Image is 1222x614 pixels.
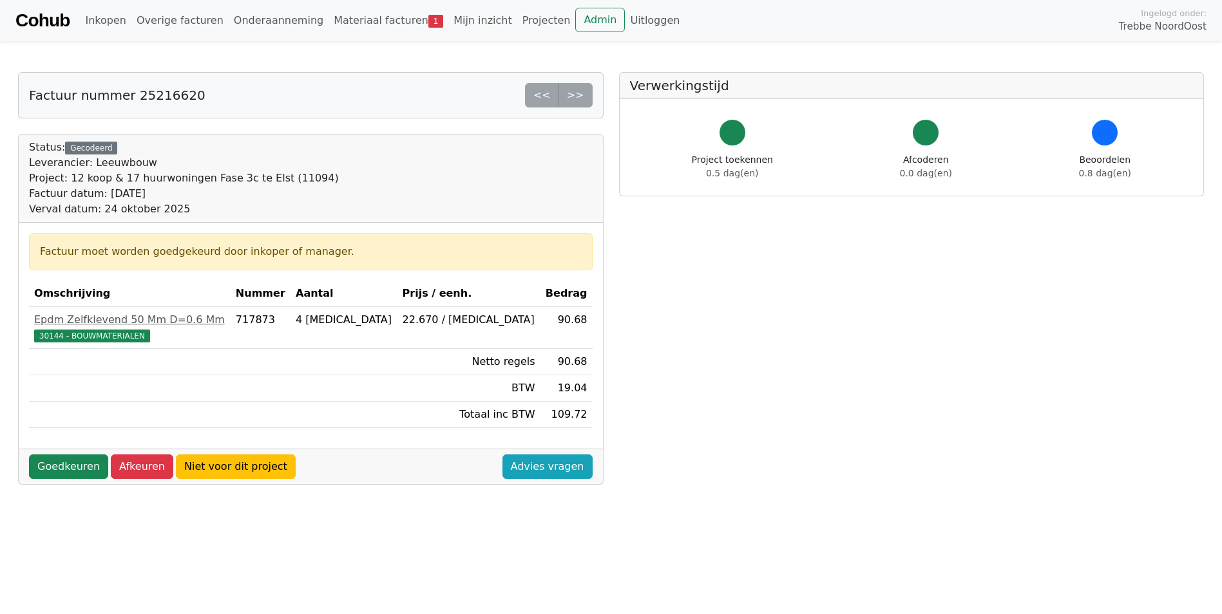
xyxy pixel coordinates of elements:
span: Trebbe NoordOost [1119,19,1207,34]
a: Niet voor dit project [176,454,296,479]
div: 22.670 / [MEDICAL_DATA] [403,312,535,328]
div: Gecodeerd [65,142,117,154]
div: Beoordelen [1079,153,1131,180]
div: Factuur moet worden goedgekeurd door inkoper of manager. [40,244,582,259]
div: Afcoderen [900,153,952,180]
a: Goedkeuren [29,454,108,479]
span: Ingelogd onder: [1141,7,1207,19]
th: Omschrijving [29,281,231,307]
div: Project toekennen [692,153,773,180]
a: Projecten [517,8,576,33]
a: Onderaanneming [229,8,329,33]
a: Inkopen [80,8,131,33]
td: 90.68 [540,307,593,349]
td: 717873 [231,307,291,349]
div: Project: 12 koop & 17 huurwoningen Fase 3c te Elst (11094) [29,171,339,186]
span: 30144 - BOUWMATERIALEN [34,330,150,342]
div: Status: [29,140,339,217]
td: Totaal inc BTW [397,402,540,428]
a: Afkeuren [111,454,173,479]
span: 1 [428,15,443,28]
div: 4 [MEDICAL_DATA] [296,312,392,328]
a: Epdm Zelfklevend 50 Mm D=0.6 Mm30144 - BOUWMATERIALEN [34,312,225,343]
td: 109.72 [540,402,593,428]
div: Leverancier: Leeuwbouw [29,155,339,171]
span: 0.5 dag(en) [706,168,758,178]
a: Admin [575,8,625,32]
a: Uitloggen [625,8,685,33]
th: Nummer [231,281,291,307]
a: Cohub [15,5,70,36]
h5: Factuur nummer 25216620 [29,88,205,103]
td: 19.04 [540,375,593,402]
div: Factuur datum: [DATE] [29,186,339,201]
a: Mijn inzicht [448,8,517,33]
td: 90.68 [540,349,593,375]
h5: Verwerkingstijd [630,78,1194,93]
span: 0.8 dag(en) [1079,168,1131,178]
a: Advies vragen [502,454,593,479]
div: Epdm Zelfklevend 50 Mm D=0.6 Mm [34,312,225,328]
div: Verval datum: 24 oktober 2025 [29,201,339,217]
td: Netto regels [397,349,540,375]
a: Overige facturen [131,8,229,33]
th: Bedrag [540,281,593,307]
a: Materiaal facturen1 [329,8,448,33]
th: Aantal [291,281,397,307]
span: 0.0 dag(en) [900,168,952,178]
td: BTW [397,375,540,402]
th: Prijs / eenh. [397,281,540,307]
